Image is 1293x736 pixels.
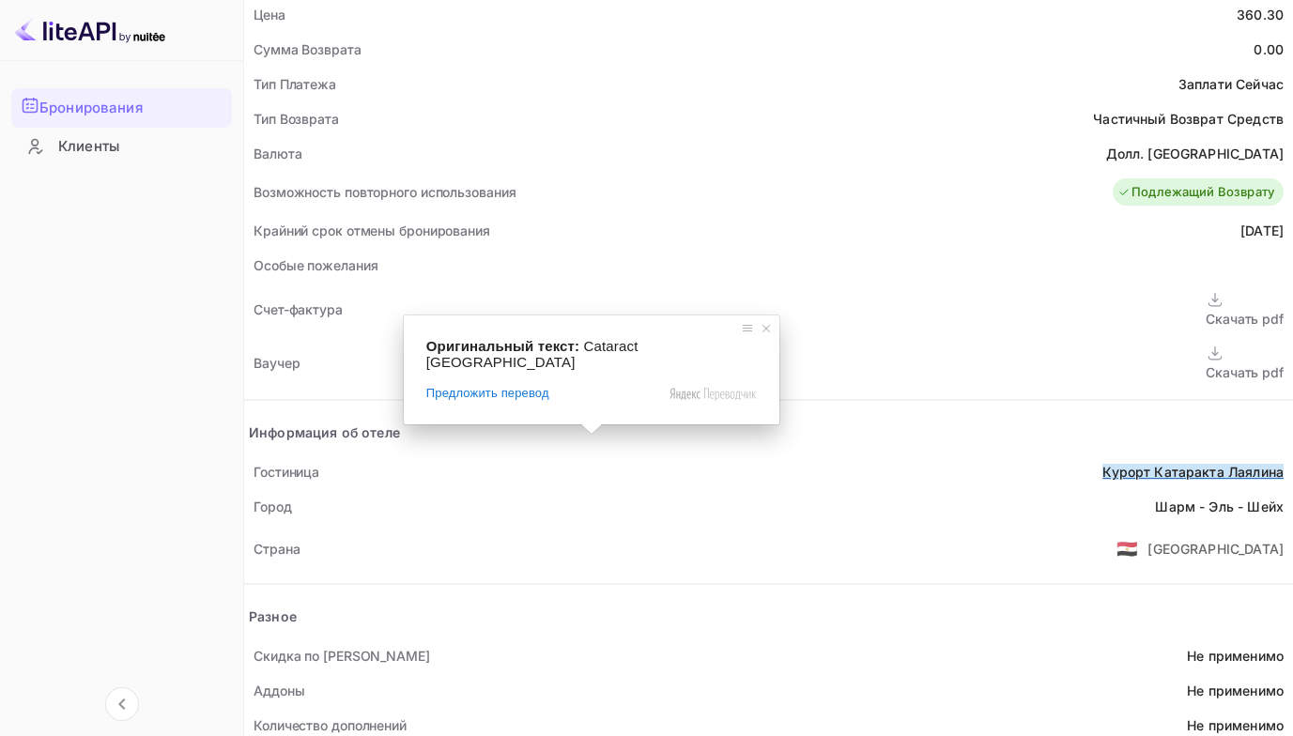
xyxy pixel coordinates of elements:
div: 360.30 [1237,5,1284,24]
ya-tr-span: Количество дополнений [254,717,407,733]
ya-tr-span: Цена [254,7,285,23]
ya-tr-span: Гостиница [254,464,319,480]
ya-tr-span: Тип Платежа [254,76,336,92]
ya-tr-span: Разное [249,608,297,624]
div: Не применимо [1187,681,1284,700]
a: Курорт Катаракта Лаялина [1102,462,1284,482]
div: Клиенты [11,129,232,165]
ya-tr-span: Клиенты [58,136,119,158]
ya-tr-span: 🇪🇬 [1116,538,1138,559]
ya-tr-span: Не применимо [1187,648,1284,664]
img: Логотип LiteAPI [15,15,165,45]
ya-tr-span: Скидка по [PERSON_NAME] [254,648,430,664]
ya-tr-span: Особые пожелания [254,257,377,273]
ya-tr-span: Счет-фактура [254,301,343,317]
div: Бронирования [11,88,232,128]
ya-tr-span: Скачать pdf [1206,364,1284,380]
ya-tr-span: Шарм - Эль - Шейх [1155,498,1284,514]
ya-tr-span: Возможность повторного использования [254,184,516,200]
div: Не применимо [1187,715,1284,735]
ya-tr-span: Информация об отеле [249,424,400,440]
ya-tr-span: Подлежащий Возврату [1131,183,1274,202]
button: Свернуть навигацию [105,687,139,721]
ya-tr-span: Бронирования [39,98,143,119]
ya-tr-span: [GEOGRAPHIC_DATA] [1147,541,1284,557]
span: Cataract [GEOGRAPHIC_DATA] [426,338,642,370]
ya-tr-span: Частичный Возврат Средств [1093,111,1284,127]
ya-tr-span: Сумма Возврата [254,41,362,57]
div: 0.00 [1254,39,1284,59]
span: Оригинальный текст: [426,338,579,354]
ya-tr-span: Долл. [GEOGRAPHIC_DATA] [1106,146,1284,161]
ya-tr-span: Скачать pdf [1206,311,1284,327]
ya-tr-span: Аддоны [254,682,304,698]
ya-tr-span: Курорт Катаракта Лаялина [1102,464,1284,480]
ya-tr-span: Тип Возврата [254,111,339,127]
a: Клиенты [11,129,232,163]
ya-tr-span: Заплати Сейчас [1178,76,1284,92]
div: [DATE] [1240,221,1284,240]
span: Предложить перевод [426,385,549,402]
ya-tr-span: Ваучер [254,355,300,371]
span: США [1116,531,1138,565]
ya-tr-span: Крайний срок отмены бронирования [254,222,490,238]
ya-tr-span: Валюта [254,146,301,161]
ya-tr-span: Страна [254,541,300,557]
ya-tr-span: Город [254,498,292,514]
a: Бронирования [11,88,232,126]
